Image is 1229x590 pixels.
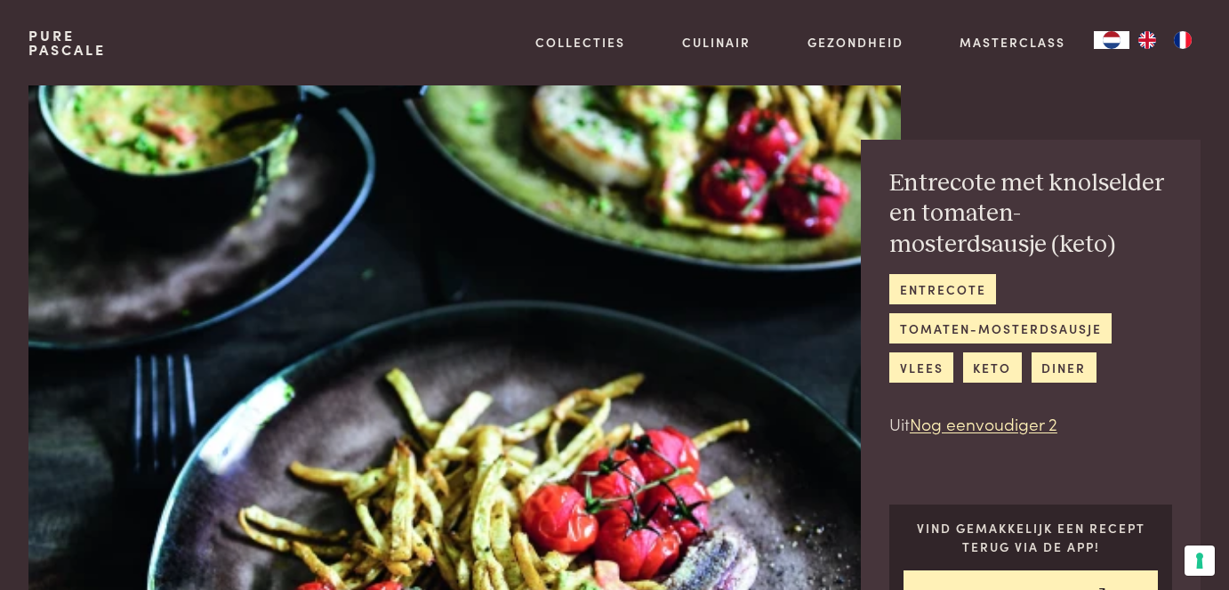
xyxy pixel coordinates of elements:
a: diner [1032,352,1096,382]
aside: Language selected: Nederlands [1094,31,1201,49]
ul: Language list [1129,31,1201,49]
a: keto [963,352,1022,382]
a: Collecties [535,33,625,52]
a: PurePascale [28,28,106,57]
a: vlees [889,352,953,382]
a: entrecote [889,274,996,303]
a: Masterclass [960,33,1065,52]
a: FR [1165,31,1201,49]
a: Nog eenvoudiger 2 [910,411,1057,435]
h2: Entrecote met knolselder en tomaten-mosterdsausje (keto) [889,168,1172,261]
p: Uit [889,411,1172,437]
a: Gezondheid [807,33,904,52]
a: EN [1129,31,1165,49]
a: tomaten-mosterdsausje [889,313,1112,343]
div: Language [1094,31,1129,49]
a: NL [1094,31,1129,49]
a: Culinair [682,33,751,52]
button: Uw voorkeuren voor toestemming voor trackingtechnologieën [1185,546,1215,576]
p: Vind gemakkelijk een recept terug via de app! [904,519,1158,555]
